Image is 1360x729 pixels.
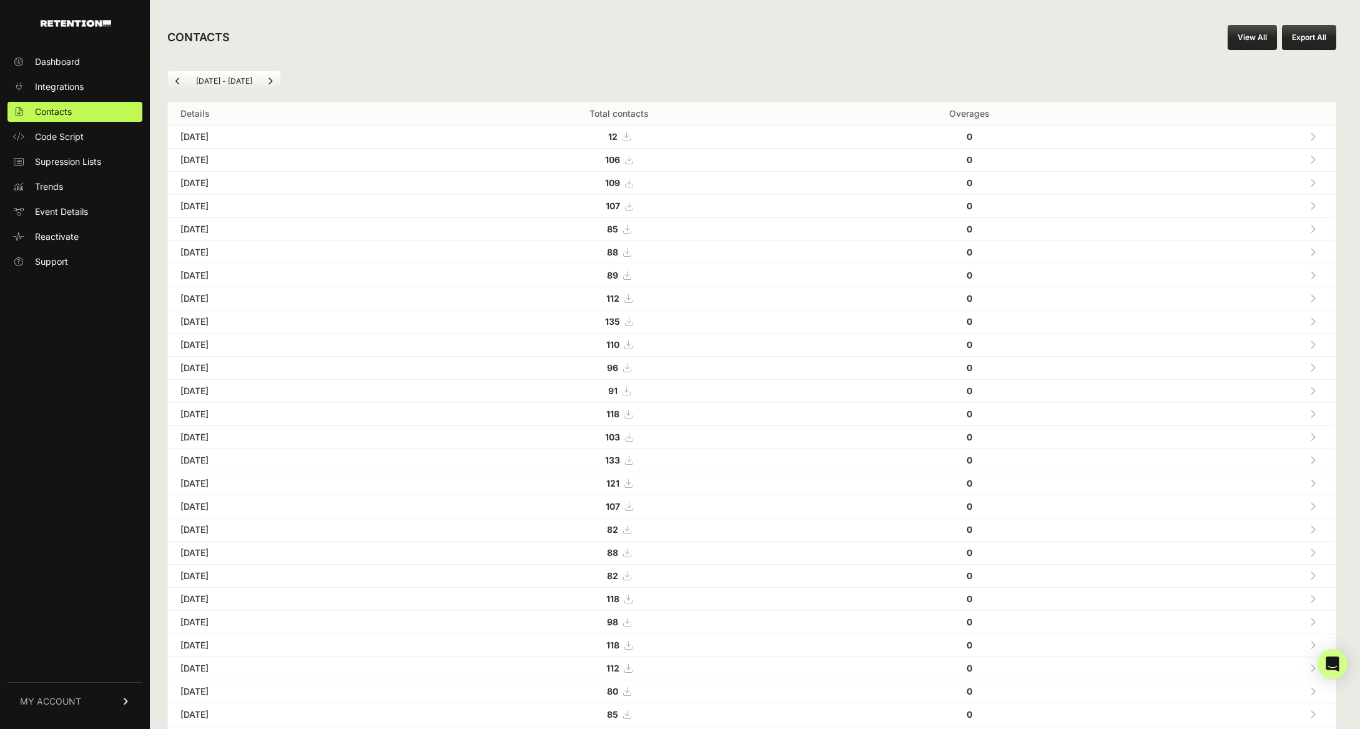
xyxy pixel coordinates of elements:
[607,686,631,697] a: 80
[168,426,422,449] td: [DATE]
[967,640,972,650] strong: 0
[607,686,618,697] strong: 80
[41,20,111,27] img: Retention.com
[607,570,618,581] strong: 82
[606,339,619,350] strong: 110
[605,177,633,188] a: 109
[967,339,972,350] strong: 0
[607,617,631,627] a: 98
[168,657,422,680] td: [DATE]
[606,478,619,488] strong: 121
[607,224,631,234] a: 85
[7,102,142,122] a: Contacts
[608,131,618,142] strong: 12
[967,409,972,419] strong: 0
[607,617,618,627] strong: 98
[168,357,422,380] td: [DATE]
[607,270,631,280] a: 89
[607,547,631,558] a: 88
[605,316,633,327] a: 135
[607,709,631,720] a: 85
[167,29,230,46] h2: CONTACTS
[606,663,632,673] a: 112
[606,501,633,512] a: 107
[605,455,620,465] strong: 133
[967,362,972,373] strong: 0
[606,640,619,650] strong: 118
[168,218,422,241] td: [DATE]
[7,177,142,197] a: Trends
[168,172,422,195] td: [DATE]
[168,241,422,264] td: [DATE]
[606,501,620,512] strong: 107
[967,478,972,488] strong: 0
[607,709,618,720] strong: 85
[7,152,142,172] a: Supression Lists
[606,663,619,673] strong: 112
[605,432,620,442] strong: 103
[168,680,422,703] td: [DATE]
[7,227,142,247] a: Reactivate
[168,611,422,634] td: [DATE]
[606,339,632,350] a: 110
[607,524,618,535] strong: 82
[967,247,972,257] strong: 0
[606,593,619,604] strong: 118
[967,432,972,442] strong: 0
[607,247,618,257] strong: 88
[168,126,422,149] td: [DATE]
[606,409,619,419] strong: 118
[605,154,620,165] strong: 106
[606,293,619,304] strong: 112
[967,524,972,535] strong: 0
[606,640,632,650] a: 118
[967,709,972,720] strong: 0
[168,287,422,310] td: [DATE]
[607,570,631,581] a: 82
[605,154,633,165] a: 106
[967,316,972,327] strong: 0
[260,71,280,91] a: Next
[967,617,972,627] strong: 0
[967,293,972,304] strong: 0
[168,334,422,357] td: [DATE]
[168,149,422,172] td: [DATE]
[607,270,618,280] strong: 89
[168,195,422,218] td: [DATE]
[967,201,972,211] strong: 0
[607,547,618,558] strong: 88
[607,524,631,535] a: 82
[967,177,972,188] strong: 0
[168,518,422,542] td: [DATE]
[967,131,972,142] strong: 0
[607,362,618,373] strong: 96
[168,542,422,565] td: [DATE]
[967,501,972,512] strong: 0
[967,570,972,581] strong: 0
[967,224,972,234] strong: 0
[7,202,142,222] a: Event Details
[35,156,101,168] span: Supression Lists
[967,686,972,697] strong: 0
[168,495,422,518] td: [DATE]
[607,224,618,234] strong: 85
[607,247,631,257] a: 88
[605,455,633,465] a: 133
[168,703,422,727] td: [DATE]
[605,432,633,442] a: 103
[168,310,422,334] td: [DATE]
[816,102,1123,126] th: Overages
[35,181,63,193] span: Trends
[168,264,422,287] td: [DATE]
[20,695,81,708] span: MY ACCOUNT
[608,385,618,396] strong: 91
[606,293,632,304] a: 112
[967,385,972,396] strong: 0
[608,385,630,396] a: 91
[7,77,142,97] a: Integrations
[35,131,84,143] span: Code Script
[7,127,142,147] a: Code Script
[168,634,422,657] td: [DATE]
[168,565,422,588] td: [DATE]
[605,316,620,327] strong: 135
